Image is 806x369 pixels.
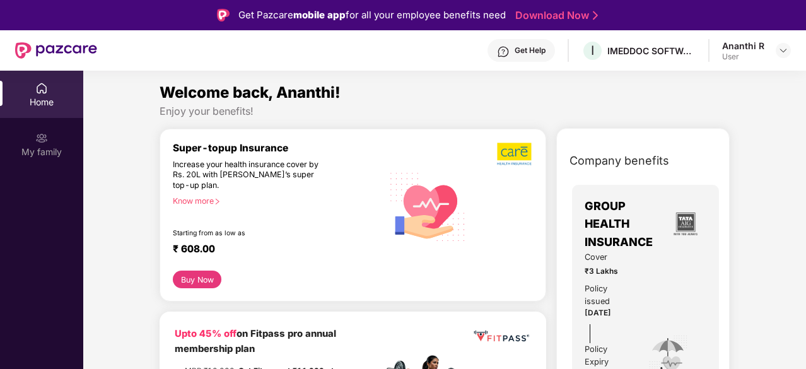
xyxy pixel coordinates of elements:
span: GROUP HEALTH INSURANCE [585,197,665,251]
img: b5dec4f62d2307b9de63beb79f102df3.png [497,142,533,166]
span: [DATE] [585,308,611,317]
div: Increase your health insurance cover by Rs. 20L with [PERSON_NAME]’s super top-up plan. [173,160,329,191]
img: svg+xml;base64,PHN2ZyBpZD0iSG9tZSIgeG1sbnM9Imh0dHA6Ly93d3cudzMub3JnLzIwMDAvc3ZnIiB3aWR0aD0iMjAiIG... [35,82,48,95]
img: svg+xml;base64,PHN2ZyBpZD0iRHJvcGRvd24tMzJ4MzIiIHhtbG5zPSJodHRwOi8vd3d3LnczLm9yZy8yMDAwL3N2ZyIgd2... [778,45,788,56]
img: New Pazcare Logo [15,42,97,59]
div: Policy issued [585,283,631,308]
img: svg+xml;base64,PHN2ZyBpZD0iSGVscC0zMngzMiIgeG1sbnM9Imh0dHA6Ly93d3cudzMub3JnLzIwMDAvc3ZnIiB3aWR0aD... [497,45,510,58]
div: Get Help [515,45,546,56]
span: I [591,43,594,58]
img: svg+xml;base64,PHN2ZyB4bWxucz0iaHR0cDovL3d3dy53My5vcmcvMjAwMC9zdmciIHhtbG5zOnhsaW5rPSJodHRwOi8vd3... [383,160,473,252]
span: ₹3 Lakhs [585,266,631,278]
div: Starting from as low as [173,229,329,238]
img: Stroke [593,9,598,22]
span: Cover [585,251,631,264]
strong: mobile app [293,9,346,21]
div: IMEDDOC SOFTWARE INDIA PRIVATE LIMITED [607,45,696,57]
div: ₹ 608.00 [173,243,370,258]
span: Welcome back, Ananthi! [160,83,341,102]
b: on Fitpass pro annual membership plan [175,328,336,354]
div: Super-topup Insurance [173,142,383,154]
span: right [214,198,221,205]
a: Download Now [515,9,594,22]
b: Upto 45% off [175,328,237,339]
img: insurerLogo [669,207,703,241]
div: Get Pazcare for all your employee benefits need [238,8,506,23]
img: svg+xml;base64,PHN2ZyB3aWR0aD0iMjAiIGhlaWdodD0iMjAiIHZpZXdCb3g9IjAgMCAyMCAyMCIgZmlsbD0ibm9uZSIgeG... [35,132,48,144]
button: Buy Now [173,271,221,288]
img: fppp.png [472,327,531,345]
div: Enjoy your benefits! [160,105,730,118]
div: Policy Expiry [585,343,631,368]
div: User [722,52,764,62]
div: Ananthi R [722,40,764,52]
img: Logo [217,9,230,21]
span: Company benefits [569,152,669,170]
div: Know more [173,196,375,205]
